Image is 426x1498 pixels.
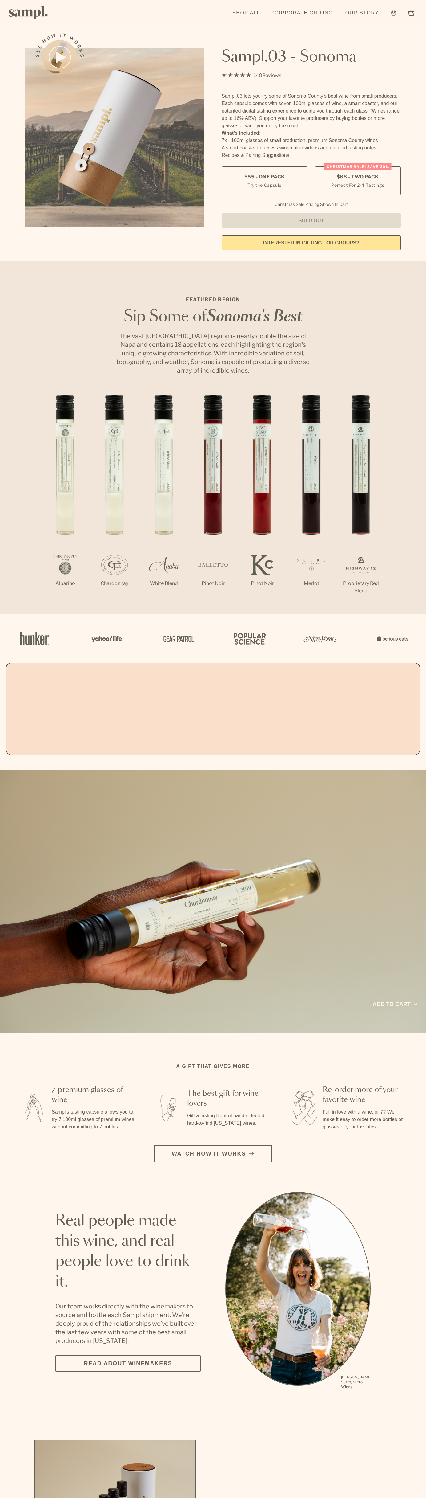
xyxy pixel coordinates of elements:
[287,580,336,587] p: Merlot
[187,1112,271,1127] p: Gift a tasting flight of hand-selected, hard-to-find [US_STATE] wines.
[188,580,238,587] p: Pinot Noir
[55,1355,201,1372] a: Read about Winemakers
[90,395,139,607] li: 2 / 7
[271,202,351,207] li: Christmas Sale Pricing Shown In Cart
[324,163,392,170] div: Christmas SALE! Save 20%
[269,6,336,20] a: Corporate Gifting
[244,174,285,180] span: $55 - One Pack
[222,235,401,250] a: interested in gifting for groups?
[222,130,261,136] strong: What’s Included:
[225,1192,371,1390] div: slide 1
[139,395,188,607] li: 3 / 7
[222,213,401,228] button: Sold Out
[225,1192,371,1390] ul: carousel
[115,309,311,324] h2: Sip Some of
[187,1089,271,1108] h3: The best gift for wine lovers
[287,395,336,607] li: 6 / 7
[188,395,238,607] li: 4 / 7
[154,1145,272,1162] button: Watch how it works
[331,182,384,188] small: Perfect For 2-4 Tastings
[342,6,382,20] a: Our Story
[90,580,139,587] p: Chardonnay
[238,580,287,587] p: Pinot Noir
[247,182,282,188] small: Try the Capsule
[55,1302,201,1345] p: Our team works directly with the winemakers to source and bottle each Sampl shipment. We’re deepl...
[222,71,281,80] div: 140Reviews
[159,625,196,652] img: Artboard_5_7fdae55a-36fd-43f7-8bfd-f74a06a2878e_x450.png
[115,296,311,303] p: Featured Region
[222,92,401,129] div: Sampl.03 lets you try some of Sonoma County's best wine from small producers. Each capsule comes ...
[222,48,401,66] h1: Sampl.03 - Sonoma
[373,625,410,652] img: Artboard_7_5b34974b-f019-449e-91fb-745f8d0877ee_x450.png
[9,6,48,19] img: Sampl logo
[55,1211,201,1292] h2: Real people made this wine, and real people love to drink it.
[41,395,90,607] li: 1 / 7
[222,144,401,152] li: A smart coaster to access winemaker videos and detailed tasting notes.
[254,72,262,78] span: 140
[230,625,267,652] img: Artboard_4_28b4d326-c26e-48f9-9c80-911f17d6414e_x450.png
[337,174,379,180] span: $88 - Two Pack
[25,48,204,227] img: Sampl.03 - Sonoma
[42,40,77,75] button: See how it works
[323,1108,406,1131] p: Fall in love with a wine, or 7? We make it easy to order more bottles or glasses of your favorites.
[229,6,263,20] a: Shop All
[341,1375,371,1390] p: [PERSON_NAME] Sutro, Sutro Wines
[238,395,287,607] li: 5 / 7
[262,72,281,78] span: Reviews
[139,580,188,587] p: White Blend
[87,625,124,652] img: Artboard_6_04f9a106-072f-468a-bdd7-f11783b05722_x450.png
[207,309,303,324] em: Sonoma's Best
[323,1085,406,1105] h3: Re-order more of your favorite wine
[302,625,339,652] img: Artboard_3_0b291449-6e8c-4d07-b2c2-3f3601a19cd1_x450.png
[52,1108,135,1131] p: Sampl's tasting capsule allows you to try 7 100ml glasses of premium wines without committing to ...
[52,1085,135,1105] h3: 7 premium glasses of wine
[41,580,90,587] p: Albarino
[372,1000,417,1009] a: Add to cart
[176,1063,250,1070] h2: A gift that gives more
[222,137,401,144] li: 7x - 100ml glasses of small production, premium Sonoma County wines
[115,332,311,375] p: The vast [GEOGRAPHIC_DATA] region is nearly double the size of Napa and contains 18 appellations,...
[16,625,53,652] img: Artboard_1_c8cd28af-0030-4af1-819c-248e302c7f06_x450.png
[222,152,401,159] li: Recipes & Pairing Suggestions
[336,395,385,614] li: 7 / 7
[336,580,385,595] p: Proprietary Red Blend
